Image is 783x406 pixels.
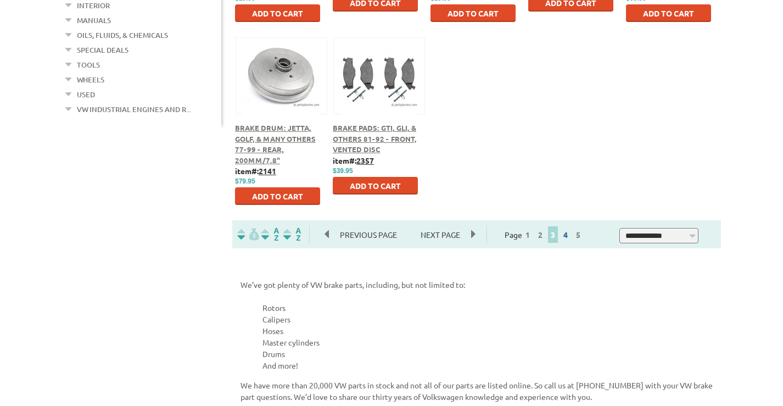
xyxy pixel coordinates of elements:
li: Calipers [262,314,713,325]
a: Wheels [77,73,104,87]
a: Used [77,87,95,102]
span: Add to Cart [350,181,401,191]
button: Add to Cart [626,4,711,22]
span: $79.95 [235,177,255,185]
u: 2357 [356,155,374,165]
span: 3 [548,226,558,243]
a: Next Page [410,230,471,240]
b: item#: [235,166,276,176]
span: Add to Cart [448,8,499,18]
a: Oils, Fluids, & Chemicals [77,28,168,42]
img: Sort by Sales Rank [281,228,303,241]
span: Add to Cart [252,8,303,18]
span: Add to Cart [252,191,303,201]
a: Manuals [77,13,111,27]
img: filterpricelow.svg [237,228,259,241]
p: We have more than 20,000 VW parts in stock and not all of our parts are listed online. So call us... [241,380,713,403]
li: Master cylinders [262,337,713,348]
b: item#: [333,155,374,165]
a: 2 [535,230,545,240]
button: Add to Cart [235,4,320,22]
button: Add to Cart [235,187,320,205]
img: Sort by Headline [259,228,281,241]
a: 5 [573,230,583,240]
span: Previous Page [329,226,408,243]
span: Add to Cart [643,8,694,18]
a: 1 [523,230,533,240]
p: We’ve got plenty of VW brake parts, including, but not limited to: [241,279,713,291]
a: Brake Drum: Jetta, Golf, & Many Others 77-99 - Rear, 200mm/7.8" [235,123,316,165]
u: 2141 [259,166,276,176]
div: Page [486,225,602,243]
li: Drums [262,348,713,360]
a: 4 [561,230,571,240]
span: $39.95 [333,167,353,175]
li: And more! [262,360,713,371]
a: Brake Pads: GTI, GLI, & Others 81-92 - Front, Vented Disc [333,123,417,154]
a: Special Deals [77,43,128,57]
button: Add to Cart [430,4,516,22]
a: VW Industrial Engines and R... [77,102,191,116]
a: Previous Page [325,230,410,240]
li: Hoses [262,325,713,337]
li: Rotors [262,302,713,314]
a: Tools [77,58,100,72]
span: Next Page [410,226,471,243]
button: Add to Cart [333,177,418,194]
